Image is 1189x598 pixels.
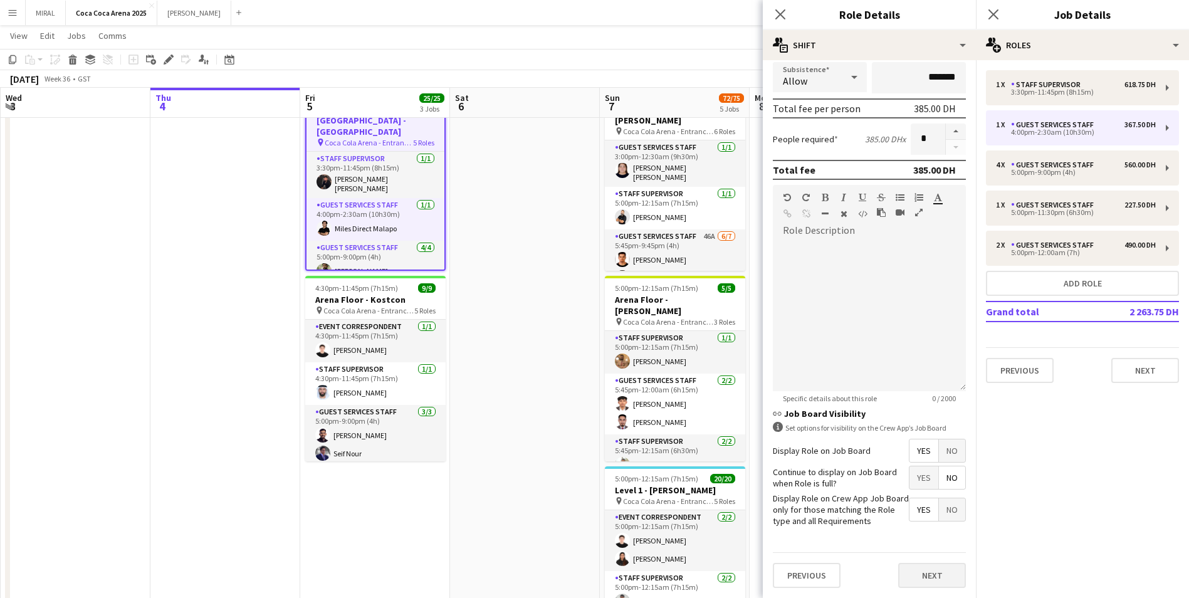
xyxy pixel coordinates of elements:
[605,276,745,461] app-job-card: 5:00pm-12:15am (7h15m) (Mon)5/5Arena Floor - [PERSON_NAME] Coca Cola Arena - Entrance F3 RolesSta...
[909,498,938,521] span: Yes
[305,320,446,362] app-card-role: Event Correspondent1/14:30pm-11:45pm (7h15m)[PERSON_NAME]
[773,134,838,145] label: People required
[414,306,436,315] span: 5 Roles
[996,89,1156,95] div: 3:30pm-11:45pm (8h15m)
[763,30,976,60] div: Shift
[623,496,714,506] span: Coca Cola Arena - Entrance F
[315,283,398,293] span: 4:30pm-11:45pm (7h15m)
[996,169,1156,176] div: 5:00pm-9:00pm (4h)
[763,6,976,23] h3: Role Details
[858,192,867,202] button: Underline
[802,192,810,202] button: Redo
[820,192,829,202] button: Bold
[303,99,315,113] span: 5
[605,485,745,496] h3: Level 1 - [PERSON_NAME]
[773,493,909,527] label: Display Role on Crew App Job Board only for those matching the Role type and all Requirements
[305,362,446,405] app-card-role: Staff Supervisor1/14:30pm-11:45pm (7h15m)[PERSON_NAME]
[605,92,620,103] span: Sun
[306,241,444,338] app-card-role: Guest Services Staff4/45:00pm-9:00pm (4h)[PERSON_NAME]
[1011,80,1086,89] div: Staff Supervisor
[305,405,446,484] app-card-role: Guest Services Staff3/35:00pm-9:00pm (4h)[PERSON_NAME]Seif Nour
[714,127,735,136] span: 6 Roles
[615,283,718,293] span: 5:00pm-12:15am (7h15m) (Mon)
[26,1,66,25] button: MIRAL
[976,6,1189,23] h3: Job Details
[718,283,735,293] span: 5/5
[419,93,444,103] span: 25/25
[820,209,829,219] button: Horizontal Line
[413,138,434,147] span: 5 Roles
[914,102,956,115] div: 385.00 DH
[714,317,735,327] span: 3 Roles
[305,85,446,271] app-job-card: Updated3:30pm-2:30am (11h) (Sat)9/9[GEOGRAPHIC_DATA] - [GEOGRAPHIC_DATA] Coca Cola Arena - Entran...
[783,192,792,202] button: Undo
[605,85,745,271] app-job-card: 3:00pm-12:30am (9h30m) (Mon)23/26[GEOGRAPHIC_DATA] - [PERSON_NAME] Coca Cola Arena - Entrance F6 ...
[1011,160,1099,169] div: Guest Services Staff
[40,30,55,41] span: Edit
[996,209,1156,216] div: 5:00pm-11:30pm (6h30m)
[418,283,436,293] span: 9/9
[996,241,1011,249] div: 2 x
[41,74,73,83] span: Week 36
[773,422,966,434] div: Set options for visibility on the Crew App’s Job Board
[1124,160,1156,169] div: 560.00 DH
[773,102,861,115] div: Total fee per person
[773,466,909,489] label: Continue to display on Job Board when Role is full?
[946,123,966,140] button: Increase
[67,30,86,41] span: Jobs
[773,164,815,176] div: Total fee
[306,198,444,241] app-card-role: Guest Services Staff1/14:00pm-2:30am (10h30m)Miles Direct Malapo
[1111,358,1179,383] button: Next
[1100,302,1179,322] td: 2 263.75 DH
[914,192,923,202] button: Ordered List
[939,498,965,521] span: No
[753,99,771,113] span: 8
[325,138,413,147] span: Coca Cola Arena - Entrance F
[996,201,1011,209] div: 1 x
[66,1,157,25] button: Coca Coca Arena 2025
[305,294,446,305] h3: Arena Floor - Kostcon
[305,276,446,461] app-job-card: 4:30pm-11:45pm (7h15m)9/9Arena Floor - Kostcon Coca Cola Arena - Entrance F5 RolesEvent Correspon...
[1124,201,1156,209] div: 227.50 DH
[839,192,848,202] button: Italic
[1011,120,1099,129] div: Guest Services Staff
[933,192,942,202] button: Text Color
[909,439,938,462] span: Yes
[865,134,906,145] div: 385.00 DH x
[755,92,771,103] span: Mon
[773,394,887,403] span: Specific details about this role
[714,496,735,506] span: 5 Roles
[839,209,848,219] button: Clear Formatting
[710,474,735,483] span: 20/20
[615,474,710,483] span: 5:00pm-12:15am (7h15m) (Mon)
[623,317,714,327] span: Coca Cola Arena - Entrance F
[605,140,745,187] app-card-role: Guest Services Staff1/13:00pm-12:30am (9h30m)[PERSON_NAME] [PERSON_NAME]
[1124,80,1156,89] div: 618.75 DH
[719,93,744,103] span: 72/75
[996,80,1011,89] div: 1 x
[605,374,745,434] app-card-role: Guest Services Staff2/25:45pm-12:00am (6h15m)[PERSON_NAME][PERSON_NAME]
[93,28,132,44] a: Comms
[605,331,745,374] app-card-role: Staff Supervisor1/15:00pm-12:15am (7h15m)[PERSON_NAME]
[986,358,1054,383] button: Previous
[453,99,469,113] span: 6
[773,408,966,419] h3: Job Board Visibility
[896,207,904,218] button: Insert video
[909,466,938,489] span: Yes
[877,207,886,218] button: Paste as plain text
[6,92,22,103] span: Wed
[623,127,714,136] span: Coca Cola Arena - Entrance F
[157,1,231,25] button: [PERSON_NAME]
[605,229,745,385] app-card-role: Guest Services Staff46A6/75:45pm-9:45pm (4h)[PERSON_NAME]
[323,306,414,315] span: Coca Cola Arena - Entrance F
[939,466,965,489] span: No
[773,445,871,456] label: Display Role on Job Board
[898,563,966,588] button: Next
[720,104,743,113] div: 5 Jobs
[155,92,171,103] span: Thu
[420,104,444,113] div: 3 Jobs
[35,28,60,44] a: Edit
